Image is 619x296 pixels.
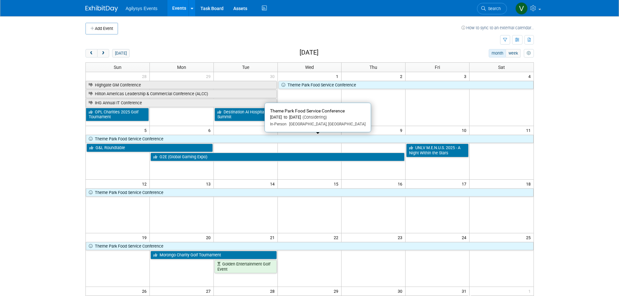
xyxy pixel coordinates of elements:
[141,72,149,80] span: 28
[435,65,440,70] span: Fri
[335,72,341,80] span: 1
[369,65,377,70] span: Thu
[114,65,122,70] span: Sun
[242,65,249,70] span: Tue
[270,108,345,113] span: Theme Park Food Service Conference
[112,49,129,58] button: [DATE]
[86,81,277,89] a: Highgate GM Conference
[270,115,366,120] div: [DATE] to [DATE]
[477,3,507,14] a: Search
[205,287,213,295] span: 27
[269,287,277,295] span: 28
[399,126,405,134] span: 9
[86,188,534,197] a: Theme Park Food Service Conference
[86,135,534,143] a: Theme Park Food Service Conference
[525,233,534,241] span: 25
[287,122,366,126] span: [GEOGRAPHIC_DATA], [GEOGRAPHIC_DATA]
[177,65,186,70] span: Mon
[397,233,405,241] span: 23
[208,126,213,134] span: 6
[300,49,318,56] h2: [DATE]
[278,81,534,89] a: Theme Park Food Service Conference
[86,90,277,98] a: Hilton Americas Leadership & Commercial Conference (ALCC)
[86,144,213,152] a: G&L Roundtable
[301,115,327,120] span: (Considering)
[528,72,534,80] span: 4
[205,180,213,188] span: 13
[269,72,277,80] span: 30
[205,72,213,80] span: 29
[498,65,505,70] span: Sat
[397,180,405,188] span: 16
[269,233,277,241] span: 21
[205,233,213,241] span: 20
[461,126,469,134] span: 10
[461,287,469,295] span: 31
[97,49,109,58] button: next
[333,180,341,188] span: 15
[525,180,534,188] span: 18
[269,180,277,188] span: 14
[463,72,469,80] span: 3
[461,25,534,30] a: How to sync to an external calendar...
[489,49,506,58] button: month
[486,6,501,11] span: Search
[397,287,405,295] span: 30
[86,242,534,251] a: Theme Park Food Service Conference
[333,233,341,241] span: 22
[150,251,277,259] a: Morongo Charity Golf Tournament
[270,122,287,126] span: In-Person
[126,6,158,11] span: Agilysys Events
[85,6,118,12] img: ExhibitDay
[150,153,405,161] a: G2E (Global Gaming Expo)
[86,108,149,121] a: OPL Charities 2025 Golf Tournament
[333,287,341,295] span: 29
[461,233,469,241] span: 24
[305,65,314,70] span: Wed
[506,49,521,58] button: week
[85,23,118,34] button: Add Event
[515,2,528,15] img: Vaitiare Munoz
[85,49,97,58] button: prev
[524,49,534,58] button: myCustomButton
[86,99,277,107] a: IHG Annual IT Conference
[406,144,469,157] a: UNLV M.E.N.U.S. 2025 - A Night Within the Stars
[214,260,277,273] a: Golden Entertainment Golf Event
[525,126,534,134] span: 11
[527,51,531,56] i: Personalize Calendar
[141,233,149,241] span: 19
[141,180,149,188] span: 12
[141,287,149,295] span: 26
[144,126,149,134] span: 5
[214,108,277,121] a: Destination AI Hospitality Summit
[461,180,469,188] span: 17
[399,72,405,80] span: 2
[528,287,534,295] span: 1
